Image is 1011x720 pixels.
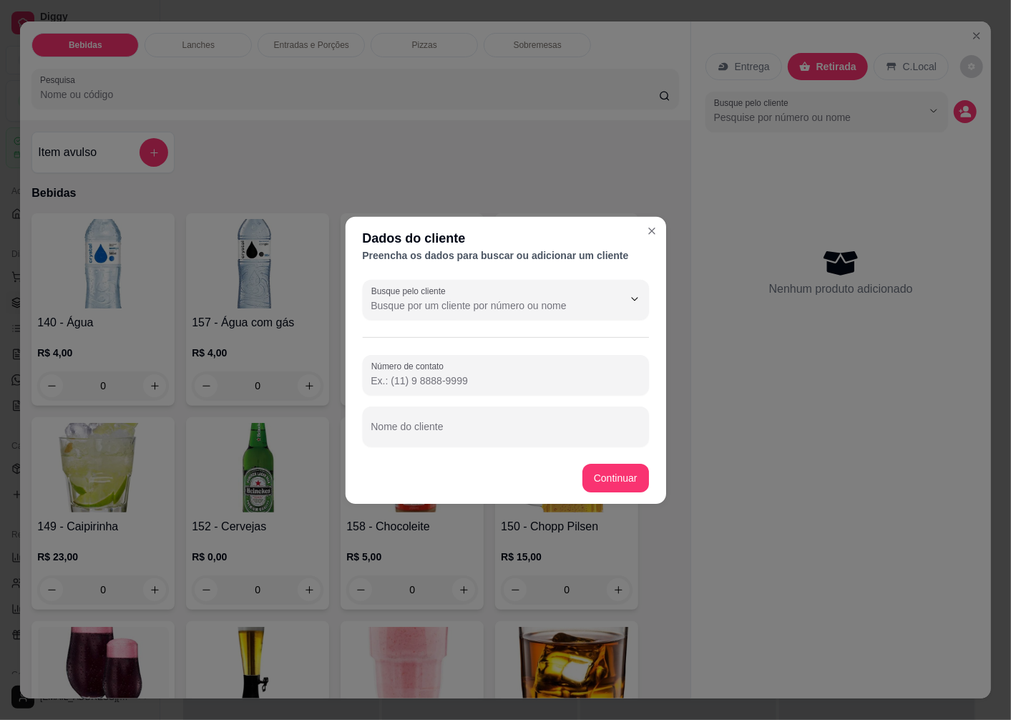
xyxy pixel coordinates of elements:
label: Busque pelo cliente [371,284,450,296]
div: Dados do cliente [362,228,648,248]
button: Close [640,219,663,242]
label: Número de contato [371,359,448,371]
input: Nome do cliente [371,425,640,439]
div: Preencha os dados para buscar ou adicionar um cliente [362,248,648,262]
button: Continuar [582,464,649,492]
button: Show suggestions [623,287,646,310]
input: Número de contato [371,374,640,388]
input: Busque pelo cliente [371,298,600,312]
